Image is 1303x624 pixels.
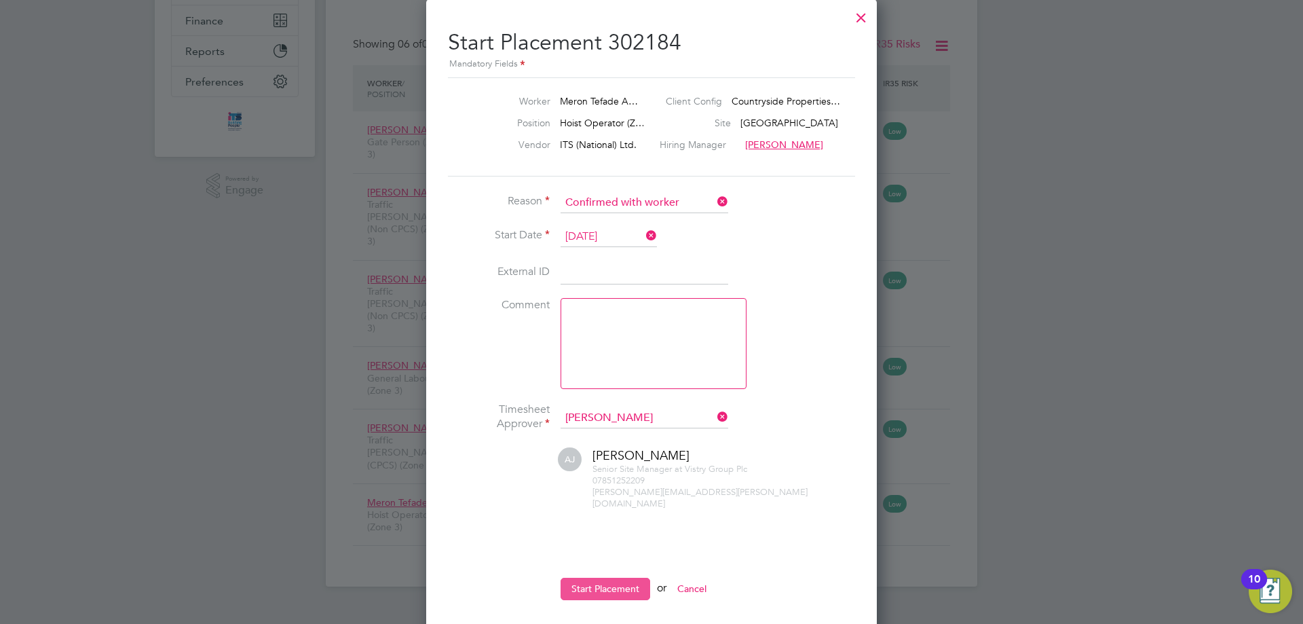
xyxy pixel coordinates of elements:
[448,57,855,72] div: Mandatory Fields
[685,463,747,475] span: Vistry Group Plc
[592,463,682,475] span: Senior Site Manager at
[560,95,638,107] span: Meron Tefade A…
[476,117,550,129] label: Position
[666,95,722,107] label: Client Config
[448,194,550,208] label: Reason
[476,95,550,107] label: Worker
[561,408,728,428] input: Search for...
[448,228,550,242] label: Start Date
[732,95,840,107] span: Countryside Properties…
[558,447,582,471] span: AJ
[745,139,823,151] span: [PERSON_NAME]
[561,227,657,247] input: Select one
[1248,579,1260,597] div: 10
[448,403,550,431] label: Timesheet Approver
[448,265,550,279] label: External ID
[560,117,645,129] span: Hoist Operator (Z…
[448,578,855,613] li: or
[592,475,645,486] span: 07851252209
[560,139,637,151] span: ITS (National) Ltd.
[592,447,690,463] span: [PERSON_NAME]
[666,578,717,600] button: Cancel
[448,298,550,312] label: Comment
[592,486,808,509] span: [PERSON_NAME][EMAIL_ADDRESS][PERSON_NAME][DOMAIN_NAME]
[561,578,650,600] button: Start Placement
[561,193,728,213] input: Select one
[448,18,855,72] h2: Start Placement 302184
[476,139,550,151] label: Vendor
[660,139,736,151] label: Hiring Manager
[1249,570,1292,613] button: Open Resource Center, 10 new notifications
[740,117,838,129] span: [GEOGRAPHIC_DATA]
[677,117,731,129] label: Site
